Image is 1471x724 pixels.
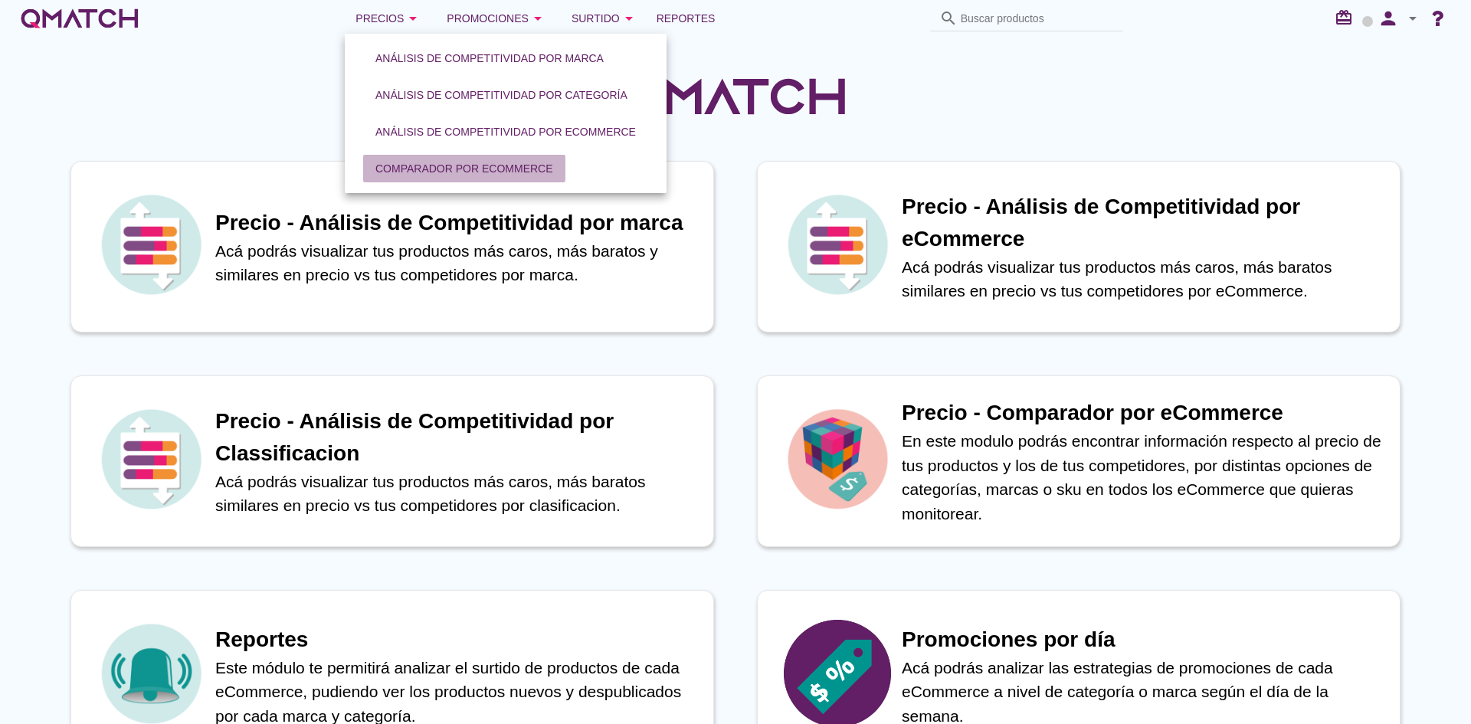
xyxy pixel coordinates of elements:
a: Comparador por eCommerce [357,150,572,187]
p: Acá podrás visualizar tus productos más caros, más baratos similares en precio vs tus competidore... [215,470,698,518]
h1: Precio - Análisis de Competitividad por eCommerce [902,191,1384,255]
button: Análisis de competitividad por marca [363,44,616,72]
div: Promociones [447,9,547,28]
button: Precios [343,3,434,34]
i: search [939,9,958,28]
a: Análisis de competitividad por categoría [357,77,646,113]
a: white-qmatch-logo [18,3,141,34]
button: Análisis de competitividad por categoría [363,81,640,109]
img: icon [784,405,891,513]
img: QMatchLogo [621,58,850,135]
a: iconPrecio - Comparador por eCommerceEn este modulo podrás encontrar información respecto al prec... [735,375,1422,547]
h1: Precio - Comparador por eCommerce [902,397,1384,429]
div: Comparador por eCommerce [375,161,553,177]
span: Reportes [657,9,716,28]
img: icon [784,191,891,298]
i: arrow_drop_down [1404,9,1422,28]
div: Precios [355,9,422,28]
button: Comparador por eCommerce [363,155,565,182]
div: Análisis de competitividad por eCommerce [375,124,636,140]
a: Análisis de competitividad por eCommerce [357,113,654,150]
a: Análisis de competitividad por marca [357,40,622,77]
i: arrow_drop_down [620,9,638,28]
p: En este modulo podrás encontrar información respecto al precio de tus productos y los de tus comp... [902,429,1384,526]
div: Análisis de competitividad por categoría [375,87,627,103]
img: icon [97,191,205,298]
p: Acá podrás visualizar tus productos más caros, más baratos y similares en precio vs tus competido... [215,239,698,287]
a: iconPrecio - Análisis de Competitividad por marcaAcá podrás visualizar tus productos más caros, m... [49,161,735,333]
a: Reportes [650,3,722,34]
i: redeem [1335,8,1359,27]
h1: Promociones por día [902,624,1384,656]
button: Análisis de competitividad por eCommerce [363,118,648,146]
a: iconPrecio - Análisis de Competitividad por ClassificacionAcá podrás visualizar tus productos más... [49,375,735,547]
i: arrow_drop_down [529,9,547,28]
h1: Precio - Análisis de Competitividad por Classificacion [215,405,698,470]
a: iconPrecio - Análisis de Competitividad por eCommerceAcá podrás visualizar tus productos más caro... [735,161,1422,333]
h1: Precio - Análisis de Competitividad por marca [215,207,698,239]
h1: Reportes [215,624,698,656]
div: Análisis de competitividad por marca [375,51,604,67]
div: Surtido [572,9,638,28]
img: icon [97,405,205,513]
input: Buscar productos [961,6,1114,31]
p: Acá podrás visualizar tus productos más caros, más baratos similares en precio vs tus competidore... [902,255,1384,303]
i: person [1373,8,1404,29]
button: Surtido [559,3,650,34]
i: arrow_drop_down [404,9,422,28]
button: Promociones [434,3,559,34]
